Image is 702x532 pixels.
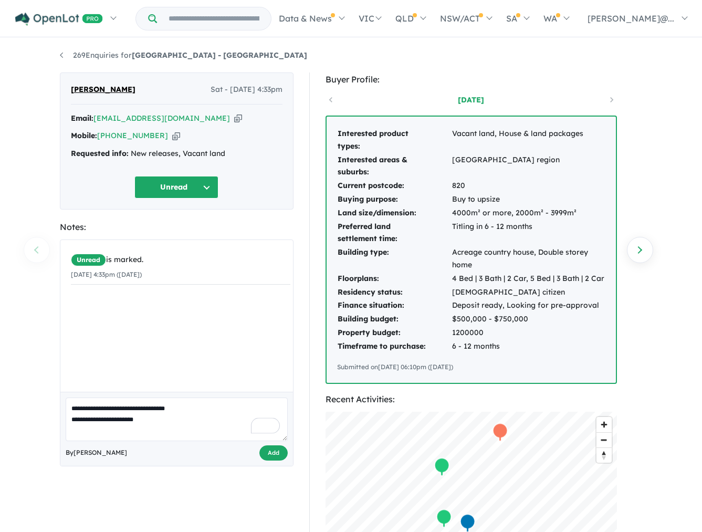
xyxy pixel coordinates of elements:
[492,422,508,442] div: Map marker
[452,286,605,299] td: [DEMOGRAPHIC_DATA] citizen
[452,340,605,353] td: 6 - 12 months
[596,447,612,463] button: Reset bearing to north
[211,84,282,96] span: Sat - [DATE] 4:33pm
[337,362,605,372] div: Submitted on [DATE] 06:10pm ([DATE])
[132,50,307,60] strong: [GEOGRAPHIC_DATA] - [GEOGRAPHIC_DATA]
[452,127,605,153] td: Vacant land, House & land packages
[452,326,605,340] td: 1200000
[337,272,452,286] td: Floorplans:
[337,127,452,153] td: Interested product types:
[71,149,129,158] strong: Requested info:
[71,254,290,266] div: is marked.
[97,131,168,140] a: [PHONE_NUMBER]
[172,130,180,141] button: Copy
[596,433,612,447] span: Zoom out
[71,148,282,160] div: New releases, Vacant land
[452,246,605,272] td: Acreage country house, Double storey home
[452,299,605,312] td: Deposit ready, Looking for pre-approval
[596,432,612,447] button: Zoom out
[452,193,605,206] td: Buy to upsize
[337,340,452,353] td: Timeframe to purchase:
[337,286,452,299] td: Residency status:
[436,508,452,528] div: Map marker
[71,84,135,96] span: [PERSON_NAME]
[337,312,452,326] td: Building budget:
[337,326,452,340] td: Property budget:
[259,445,288,461] button: Add
[452,312,605,326] td: $500,000 - $750,000
[159,7,269,30] input: Try estate name, suburb, builder or developer
[588,13,674,24] span: [PERSON_NAME]@...
[337,246,452,272] td: Building type:
[337,299,452,312] td: Finance situation:
[452,220,605,246] td: Titling in 6 - 12 months
[134,176,218,199] button: Unread
[60,220,294,234] div: Notes:
[234,113,242,124] button: Copy
[66,447,127,458] span: By [PERSON_NAME]
[71,131,97,140] strong: Mobile:
[452,153,605,180] td: [GEOGRAPHIC_DATA] region
[434,457,449,476] div: Map marker
[452,206,605,220] td: 4000m² or more, 2000m² - 3999m²
[337,153,452,180] td: Interested areas & suburbs:
[60,49,643,62] nav: breadcrumb
[426,95,516,105] a: [DATE]
[326,392,617,406] div: Recent Activities:
[337,206,452,220] td: Land size/dimension:
[596,448,612,463] span: Reset bearing to north
[71,270,142,278] small: [DATE] 4:33pm ([DATE])
[337,220,452,246] td: Preferred land settlement time:
[337,179,452,193] td: Current postcode:
[60,50,307,60] a: 269Enquiries for[GEOGRAPHIC_DATA] - [GEOGRAPHIC_DATA]
[66,398,288,441] textarea: To enrich screen reader interactions, please activate Accessibility in Grammarly extension settings
[93,113,230,123] a: [EMAIL_ADDRESS][DOMAIN_NAME]
[326,72,617,87] div: Buyer Profile:
[596,417,612,432] button: Zoom in
[452,179,605,193] td: 820
[71,113,93,123] strong: Email:
[337,193,452,206] td: Buying purpose:
[71,254,106,266] span: Unread
[452,272,605,286] td: 4 Bed | 3 Bath | 2 Car, 5 Bed | 3 Bath | 2 Car
[15,13,103,26] img: Openlot PRO Logo White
